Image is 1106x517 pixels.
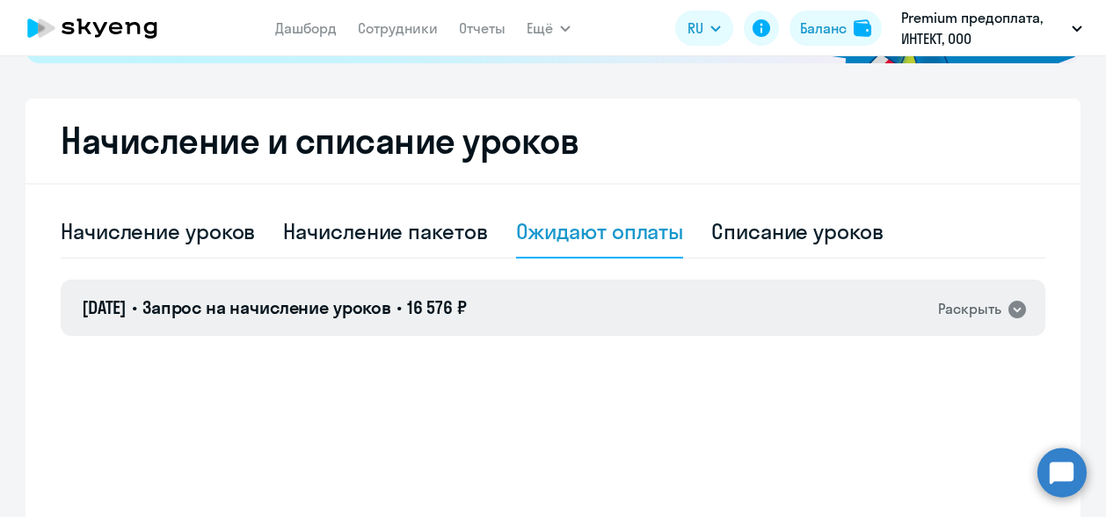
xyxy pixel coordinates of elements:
[283,217,487,245] div: Начисление пакетов
[459,19,506,37] a: Отчеты
[675,11,733,46] button: RU
[688,18,703,39] span: RU
[527,11,571,46] button: Ещё
[82,296,127,318] span: [DATE]
[142,296,391,318] span: Запрос на начисление уроков
[407,296,467,318] span: 16 576 ₽
[800,18,847,39] div: Баланс
[132,296,137,318] span: •
[789,11,882,46] button: Балансbalance
[275,19,337,37] a: Дашборд
[61,120,1045,162] h2: Начисление и списание уроков
[711,217,884,245] div: Списание уроков
[527,18,553,39] span: Ещё
[854,19,871,37] img: balance
[892,7,1091,49] button: Premium предоплата, ИНТЕКТ, ООО
[901,7,1065,49] p: Premium предоплата, ИНТЕКТ, ООО
[938,298,1001,320] div: Раскрыть
[358,19,438,37] a: Сотрудники
[397,296,402,318] span: •
[516,217,684,245] div: Ожидают оплаты
[61,217,255,245] div: Начисление уроков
